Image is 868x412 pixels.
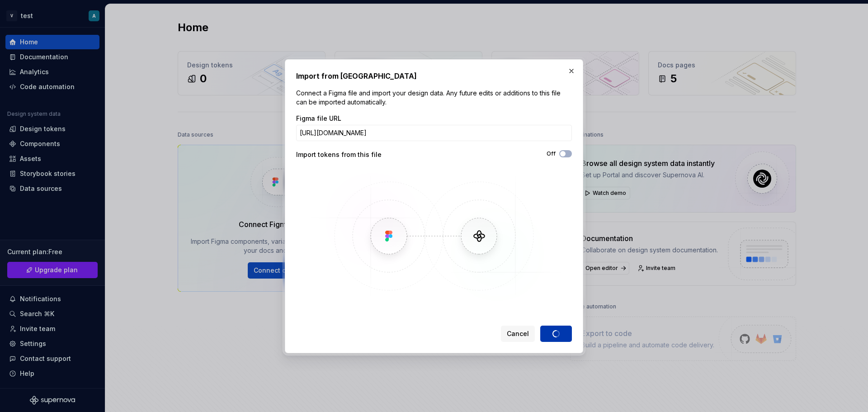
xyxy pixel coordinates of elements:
[296,89,572,107] p: Connect a Figma file and import your design data. Any future edits or additions to this file can ...
[507,329,529,338] span: Cancel
[296,150,434,159] div: Import tokens from this file
[547,150,556,157] label: Off
[296,125,572,141] input: https://figma.com/file/...
[296,71,572,81] h2: Import from [GEOGRAPHIC_DATA]
[501,326,535,342] button: Cancel
[296,114,341,123] label: Figma file URL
